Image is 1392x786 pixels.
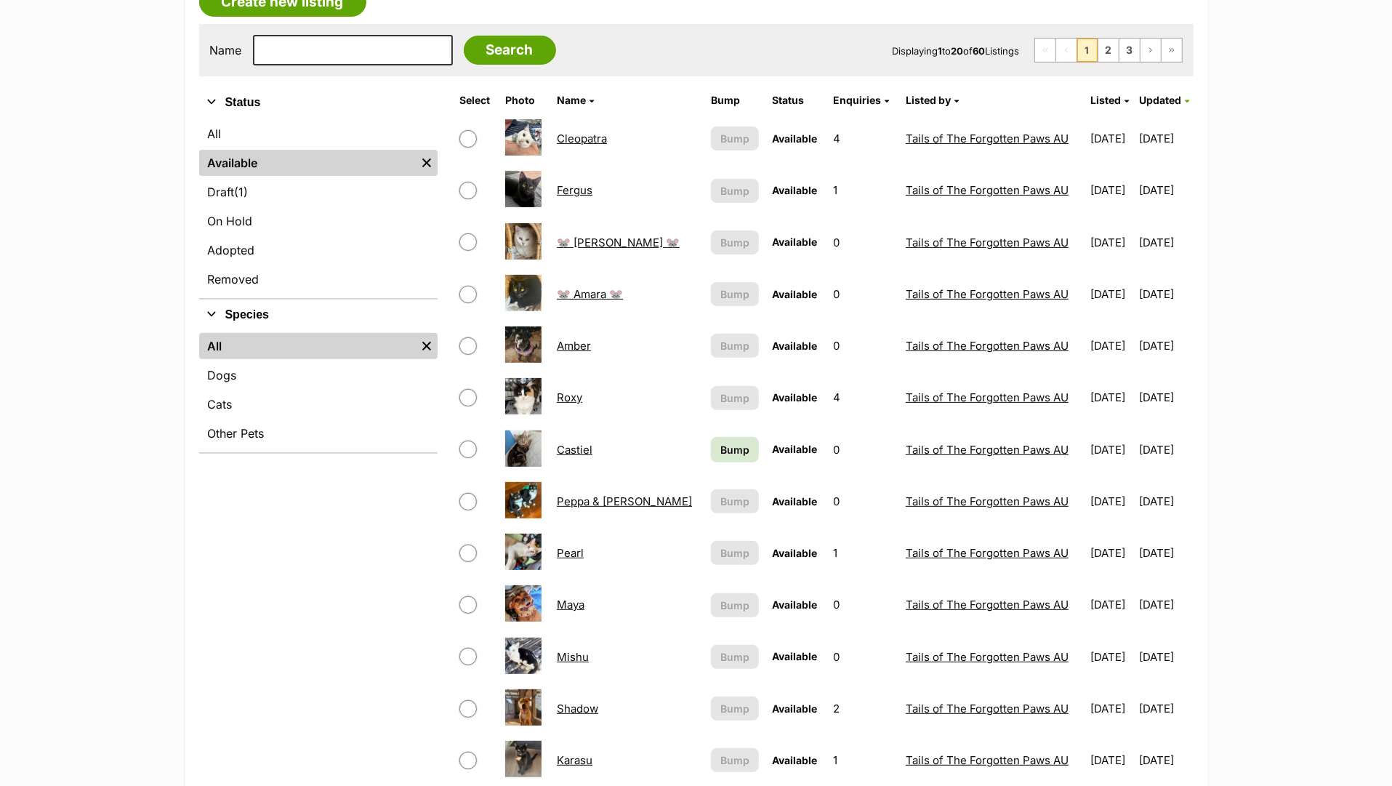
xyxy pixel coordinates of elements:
span: Available [772,391,817,404]
td: [DATE] [1085,632,1138,682]
a: Available [199,150,416,176]
span: Bump [720,545,749,561]
label: Name [210,44,242,57]
span: Previous page [1056,39,1077,62]
span: Listed by [906,94,951,106]
a: Bump [711,437,759,462]
a: 🐭 Amara 🐭 [557,287,623,301]
th: Status [766,89,826,112]
a: Draft [199,179,438,205]
button: Bump [711,645,759,669]
a: Cats [199,391,438,417]
a: Peppa & [PERSON_NAME] [557,494,692,508]
td: [DATE] [1085,580,1138,630]
button: Bump [711,127,759,151]
a: 🐭 [PERSON_NAME] 🐭 [557,236,680,249]
span: (1) [235,183,249,201]
span: Available [772,443,817,455]
a: Tails of The Forgotten Paws AU [906,494,1069,508]
strong: 1 [938,45,943,57]
span: Available [772,754,817,766]
span: Available [772,495,817,508]
a: All [199,121,438,147]
button: Bump [711,748,759,772]
a: On Hold [199,208,438,234]
a: Page 2 [1098,39,1119,62]
td: [DATE] [1139,425,1192,475]
td: [DATE] [1085,528,1138,578]
a: Other Pets [199,420,438,446]
a: Tails of The Forgotten Paws AU [906,702,1069,715]
span: Available [772,184,817,196]
strong: 60 [973,45,986,57]
button: Bump [711,230,759,254]
button: Bump [711,489,759,513]
td: [DATE] [1139,528,1192,578]
span: Bump [720,183,749,198]
span: Page 1 [1077,39,1098,62]
td: [DATE] [1139,165,1192,215]
span: Bump [720,235,749,250]
input: Search [464,36,556,65]
span: Displaying to of Listings [893,45,1020,57]
td: [DATE] [1139,269,1192,319]
span: Available [772,547,817,559]
a: Tails of The Forgotten Paws AU [906,390,1069,404]
a: Fergus [557,183,592,197]
span: translation missing: en.admin.listings.index.attributes.enquiries [833,94,881,106]
a: Name [557,94,594,106]
td: 0 [827,580,898,630]
a: Tails of The Forgotten Paws AU [906,443,1069,457]
td: [DATE] [1085,683,1138,734]
td: 1 [827,735,898,785]
td: 0 [827,632,898,682]
a: Tails of The Forgotten Paws AU [906,287,1069,301]
td: 0 [827,321,898,371]
a: Page 3 [1119,39,1140,62]
td: [DATE] [1139,321,1192,371]
span: Available [772,236,817,248]
a: Pearl [557,546,584,560]
a: Enquiries [833,94,889,106]
span: Available [772,598,817,611]
a: Tails of The Forgotten Paws AU [906,236,1069,249]
th: Bump [705,89,765,112]
a: Shadow [557,702,598,715]
td: [DATE] [1085,735,1138,785]
td: 0 [827,425,898,475]
a: Tails of The Forgotten Paws AU [906,753,1069,767]
a: Tails of The Forgotten Paws AU [906,650,1069,664]
span: Bump [720,390,749,406]
button: Bump [711,386,759,410]
th: Select [454,89,498,112]
span: Bump [720,649,749,665]
span: Bump [720,598,749,613]
td: [DATE] [1139,580,1192,630]
nav: Pagination [1034,38,1183,63]
span: Available [772,702,817,715]
td: 1 [827,528,898,578]
td: 4 [827,372,898,422]
div: Status [199,118,438,298]
td: [DATE] [1085,372,1138,422]
td: 0 [827,269,898,319]
a: Maya [557,598,584,611]
td: [DATE] [1085,165,1138,215]
a: Castiel [557,443,592,457]
a: Next page [1140,39,1161,62]
a: Dogs [199,362,438,388]
a: Remove filter [416,333,438,359]
button: Bump [711,179,759,203]
span: Name [557,94,586,106]
a: Amber [557,339,591,353]
td: [DATE] [1085,321,1138,371]
button: Bump [711,282,759,306]
button: Status [199,93,438,112]
td: 4 [827,113,898,164]
button: Bump [711,541,759,565]
a: Mishu [557,650,589,664]
td: [DATE] [1139,683,1192,734]
a: Tails of The Forgotten Paws AU [906,183,1069,197]
a: Listed [1090,94,1129,106]
th: Photo [499,89,550,112]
